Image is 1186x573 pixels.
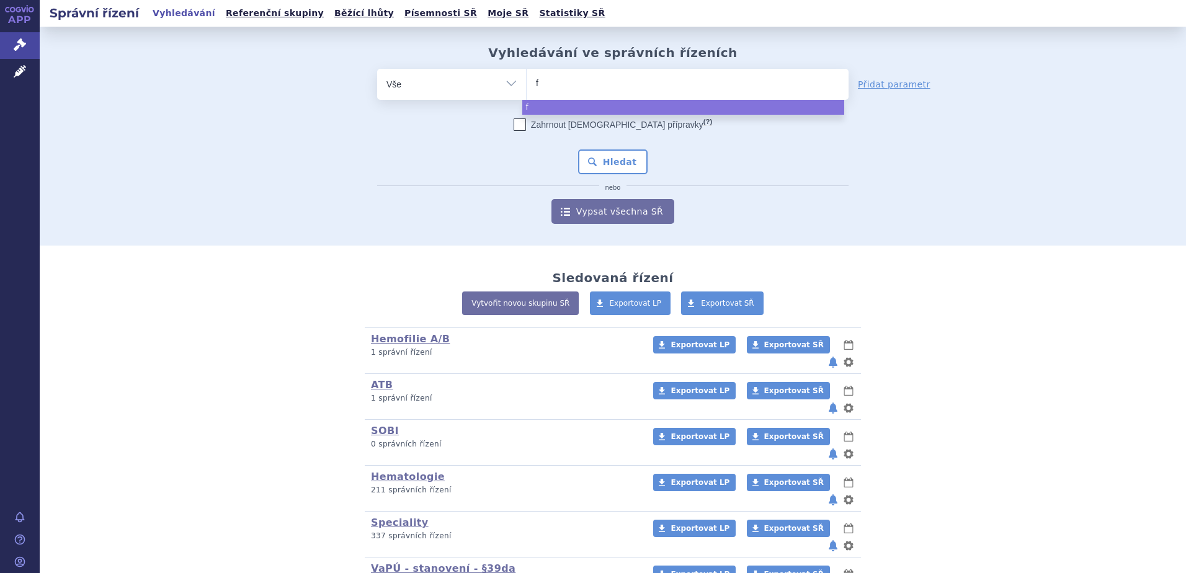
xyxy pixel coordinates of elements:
[827,401,839,415] button: notifikace
[764,432,824,441] span: Exportovat SŘ
[590,291,671,315] a: Exportovat LP
[764,386,824,395] span: Exportovat SŘ
[371,485,637,495] p: 211 správních řízení
[671,432,729,441] span: Exportovat LP
[488,45,738,60] h2: Vyhledávání ve správních řízeních
[653,428,736,445] a: Exportovat LP
[827,492,839,507] button: notifikace
[842,429,855,444] button: lhůty
[401,5,481,22] a: Písemnosti SŘ
[371,517,429,528] a: Speciality
[653,520,736,537] a: Exportovat LP
[40,4,149,22] h2: Správní řízení
[653,336,736,353] a: Exportovat LP
[827,446,839,461] button: notifikace
[764,340,824,349] span: Exportovat SŘ
[842,355,855,370] button: nastavení
[842,521,855,536] button: lhůty
[827,538,839,553] button: notifikace
[371,393,637,404] p: 1 správní řízení
[484,5,532,22] a: Moje SŘ
[371,333,450,345] a: Hemofilie A/B
[653,474,736,491] a: Exportovat LP
[858,78,930,91] a: Přidat parametr
[371,471,445,482] a: Hematologie
[552,270,673,285] h2: Sledovaná řízení
[747,428,830,445] a: Exportovat SŘ
[331,5,398,22] a: Běžící lhůty
[671,386,729,395] span: Exportovat LP
[671,478,729,487] span: Exportovat LP
[551,199,674,224] a: Vypsat všechna SŘ
[653,382,736,399] a: Exportovat LP
[371,425,399,437] a: SOBI
[462,291,579,315] a: Vytvořit novou skupinu SŘ
[578,149,648,174] button: Hledat
[827,355,839,370] button: notifikace
[610,299,662,308] span: Exportovat LP
[371,439,637,450] p: 0 správních řízení
[371,531,637,541] p: 337 správních řízení
[764,524,824,533] span: Exportovat SŘ
[747,520,830,537] a: Exportovat SŘ
[671,524,729,533] span: Exportovat LP
[703,118,712,126] abbr: (?)
[842,401,855,415] button: nastavení
[371,347,637,358] p: 1 správní řízení
[149,5,219,22] a: Vyhledávání
[747,336,830,353] a: Exportovat SŘ
[371,379,393,391] a: ATB
[747,382,830,399] a: Exportovat SŘ
[681,291,764,315] a: Exportovat SŘ
[842,492,855,507] button: nastavení
[842,446,855,461] button: nastavení
[764,478,824,487] span: Exportovat SŘ
[747,474,830,491] a: Exportovat SŘ
[522,100,844,115] li: f
[701,299,754,308] span: Exportovat SŘ
[599,184,627,192] i: nebo
[842,337,855,352] button: lhůty
[514,118,712,131] label: Zahrnout [DEMOGRAPHIC_DATA] přípravky
[535,5,609,22] a: Statistiky SŘ
[222,5,328,22] a: Referenční skupiny
[842,475,855,490] button: lhůty
[671,340,729,349] span: Exportovat LP
[842,538,855,553] button: nastavení
[842,383,855,398] button: lhůty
